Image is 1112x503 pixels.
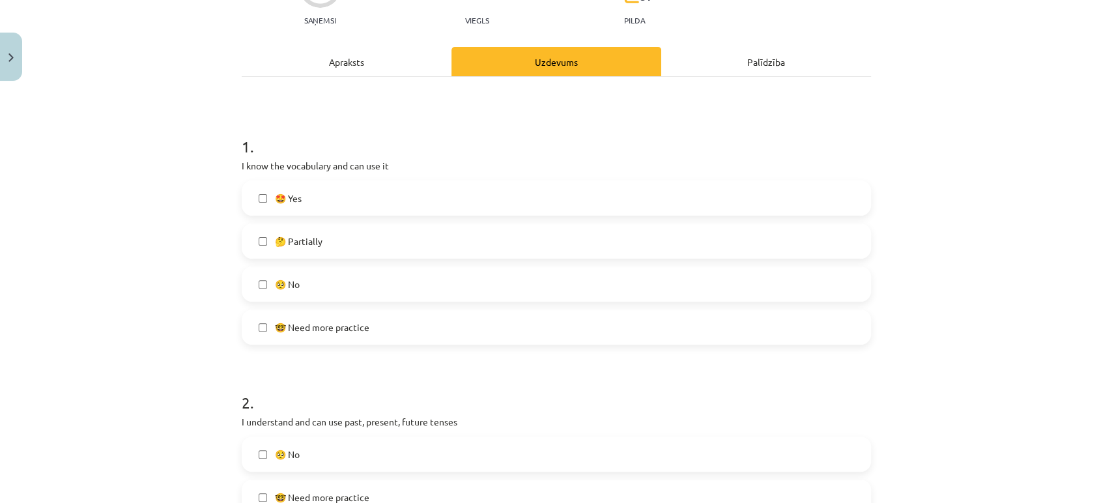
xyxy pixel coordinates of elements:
[8,53,14,62] img: icon-close-lesson-0947bae3869378f0d4975bcd49f059093ad1ed9edebbc8119c70593378902aed.svg
[661,47,871,76] div: Palīdzība
[465,16,489,25] p: Viegls
[275,278,300,291] span: 🥺 No
[275,235,322,248] span: 🤔 Partially
[299,16,341,25] p: Saņemsi
[275,448,300,461] span: 🥺 No
[259,323,267,332] input: 🤓 Need more practice
[451,47,661,76] div: Uzdevums
[624,16,645,25] p: pilda
[242,415,871,429] p: I understand and can use past, present, future tenses
[259,450,267,459] input: 🥺 No
[275,192,302,205] span: 🤩 Yes
[275,321,369,334] span: 🤓 Need more practice
[259,237,267,246] input: 🤔 Partially
[259,194,267,203] input: 🤩 Yes
[242,47,451,76] div: Apraksts
[242,371,871,411] h1: 2 .
[242,115,871,155] h1: 1 .
[259,493,267,502] input: 🤓 Need more practice
[259,280,267,289] input: 🥺 No
[242,159,871,173] p: I know the vocabulary and can use it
